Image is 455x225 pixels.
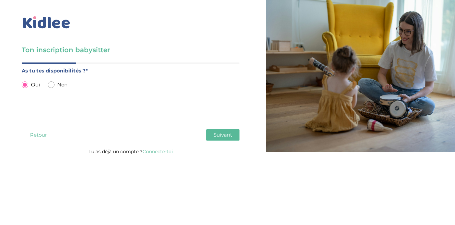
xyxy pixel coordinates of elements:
button: Retour [22,129,55,141]
h3: Ton inscription babysitter [22,45,239,55]
img: logo_kidlee_bleu [22,15,72,30]
span: Non [57,80,68,89]
a: Connecte-toi [143,149,173,155]
span: Suivant [214,132,232,138]
span: Oui [31,80,40,89]
p: Tu as déjà un compte ? [22,147,239,156]
label: As tu tes disponibilités ?* [22,66,239,75]
button: Suivant [206,129,239,141]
